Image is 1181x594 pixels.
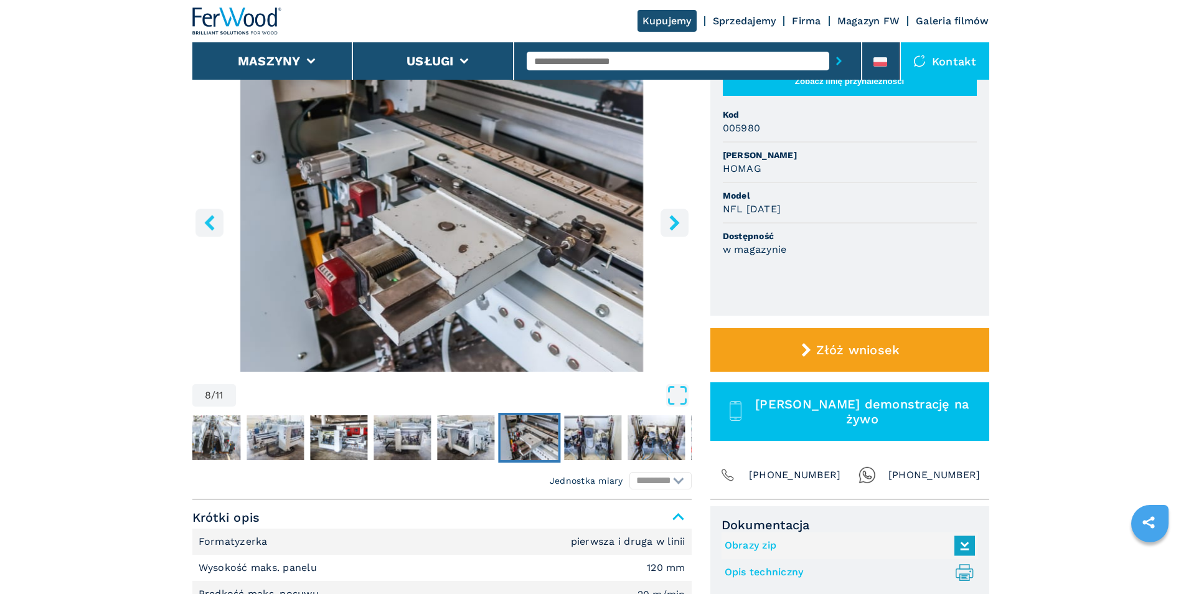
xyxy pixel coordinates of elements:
button: left-button [195,209,223,237]
span: / [211,390,215,400]
button: Go to Slide 9 [562,413,624,463]
button: Maszyny [238,54,301,68]
span: Model [723,189,977,202]
button: Go to Slide 6 [371,413,433,463]
span: [PHONE_NUMBER] [749,466,841,484]
p: Formatyzerka [199,535,271,549]
img: b386603ace7060fa31eb1793e0706bd1 [628,415,685,460]
button: Go to Slide 4 [244,413,306,463]
button: [PERSON_NAME] demonstrację na żywo [710,382,989,441]
a: Firma [792,15,821,27]
h3: w magazynie [723,242,787,257]
nav: Thumbnail Navigation [54,413,553,463]
button: Go to Slide 5 [308,413,370,463]
span: Krótki opis [192,506,692,529]
h3: NFL [DATE] [723,202,781,216]
button: Go to Slide 10 [625,413,687,463]
span: Dostępność [723,230,977,242]
h3: HOMAG [723,161,761,176]
img: b937602736023890300d280787c0d9da [691,415,748,460]
button: right-button [661,209,689,237]
div: Kontakt [901,42,989,80]
h3: 005980 [723,121,761,135]
button: Go to Slide 3 [181,413,243,463]
button: Open Fullscreen [239,384,689,407]
img: Whatsapp [859,466,876,484]
em: Jednostka miary [550,474,623,487]
span: Złóż wniosek [816,342,900,357]
img: Kontakt [913,55,926,67]
img: Phone [719,466,736,484]
img: Formatyzerka Podwójna HOMAG NFL 25/4/10 [192,70,692,372]
a: sharethis [1133,507,1164,538]
a: Galeria filmów [916,15,989,27]
em: 120 mm [647,563,685,573]
a: Magazyn FW [837,15,900,27]
button: Zobacz linię przynależności [723,67,977,96]
img: fffd3e217ac9e46e3fd961987e9b4fb5 [183,415,240,460]
span: [PERSON_NAME] demonstrację na żywo [750,397,974,427]
button: Go to Slide 8 [498,413,560,463]
button: Usługi [407,54,454,68]
div: Go to Slide 8 [192,70,692,372]
iframe: Chat [1128,538,1172,585]
button: Złóż wniosek [710,328,989,372]
img: Ferwood [192,7,282,35]
img: 6614312a76194c348a4d4178eb006ab2 [310,415,367,460]
button: Go to Slide 7 [435,413,497,463]
span: Dokumentacja [722,517,978,532]
span: [PHONE_NUMBER] [888,466,981,484]
img: b47813f1934de9173b7d0528ce80487b [501,415,558,460]
button: submit-button [829,47,849,75]
span: 11 [215,390,223,400]
a: Obrazy zip [725,535,969,556]
button: Go to Slide 11 [689,413,751,463]
a: Sprzedajemy [713,15,776,27]
img: 306d0157a496802d646eab184ba4e39b [564,415,621,460]
span: Kod [723,108,977,121]
img: 3b0952f3aefcc474ccb613a2ced18c17 [374,415,431,460]
img: 4aa588f7decbe5c92a9e375a68624d19 [437,415,494,460]
a: Opis techniczny [725,562,969,583]
span: 8 [205,390,211,400]
a: Kupujemy [638,10,697,32]
img: ca6f62c55ae12ac1a760b7e13622e6a8 [247,415,304,460]
p: Wysokość maks. panelu [199,561,321,575]
em: pierwsza i druga w linii [571,537,685,547]
span: [PERSON_NAME] [723,149,977,161]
